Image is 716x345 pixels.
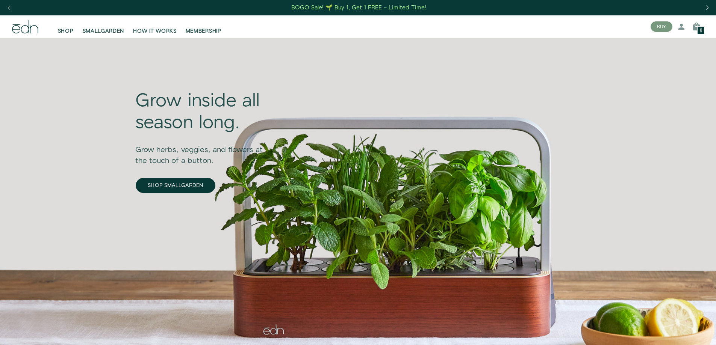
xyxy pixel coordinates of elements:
[83,27,124,35] span: SMALLGARDEN
[136,134,274,166] div: Grow herbs, veggies, and flowers at the touch of a button.
[78,18,129,35] a: SMALLGARDEN
[136,90,274,134] div: Grow inside all season long.
[58,27,74,35] span: SHOP
[186,27,221,35] span: MEMBERSHIP
[133,27,176,35] span: HOW IT WORKS
[129,18,181,35] a: HOW IT WORKS
[136,178,215,193] a: SHOP SMALLGARDEN
[658,322,708,341] iframe: Opens a widget where you can find more information
[700,29,702,33] span: 0
[53,18,78,35] a: SHOP
[181,18,226,35] a: MEMBERSHIP
[651,21,672,32] button: BUY
[291,2,427,14] a: BOGO Sale! 🌱 Buy 1, Get 1 FREE – Limited Time!
[291,4,426,12] div: BOGO Sale! 🌱 Buy 1, Get 1 FREE – Limited Time!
